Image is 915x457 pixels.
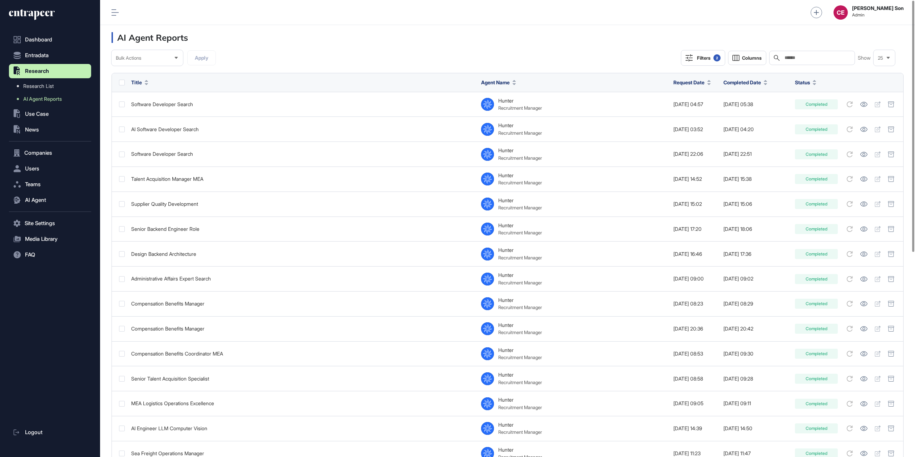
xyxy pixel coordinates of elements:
[498,297,542,303] div: Hunter
[673,79,711,86] button: Request Date
[13,93,91,105] a: AI Agent Reports
[131,401,474,406] div: MEA Logistics Operations Excellence
[795,124,838,134] div: Completed
[498,404,542,410] div: Recruitment Manager
[723,101,788,107] div: [DATE] 05:38
[852,13,904,18] span: Admin
[9,33,91,47] a: Dashboard
[131,251,474,257] div: Design Backend Architecture
[673,251,716,257] div: [DATE] 16:46
[673,451,716,456] div: [DATE] 11:23
[131,376,474,382] div: Senior Talent Acquisition Specialist
[131,79,148,86] button: Title
[673,326,716,332] div: [DATE] 20:36
[673,351,716,357] div: [DATE] 08:53
[498,354,542,360] div: Recruitment Manager
[795,299,838,309] div: Completed
[723,426,788,431] div: [DATE] 14:50
[681,50,725,66] button: Filters2
[498,422,542,428] div: Hunter
[723,301,788,307] div: [DATE] 08:29
[498,429,542,435] div: Recruitment Manager
[795,174,838,184] div: Completed
[673,176,716,182] div: [DATE] 14:52
[112,32,188,43] h3: AI Agent Reports
[742,55,762,61] span: Columns
[9,216,91,230] button: Site Settings
[723,376,788,382] div: [DATE] 09:28
[25,429,43,435] span: Logout
[9,123,91,137] button: News
[131,226,474,232] div: Senior Backend Engineer Role
[131,201,474,207] div: Supplier Quality Development
[9,48,91,63] button: Entradata
[858,55,871,61] span: Show
[673,276,716,282] div: [DATE] 09:00
[498,230,542,235] div: Recruitment Manager
[723,251,788,257] div: [DATE] 17:36
[9,193,91,207] button: AI Agent
[498,447,542,453] div: Hunter
[9,425,91,439] a: Logout
[673,151,716,157] div: [DATE] 22:06
[481,79,510,86] span: Agent Name
[723,451,788,456] div: [DATE] 11:47
[23,83,54,89] span: Research List
[795,349,838,359] div: Completed
[498,180,542,185] div: Recruitment Manager
[498,379,542,385] div: Recruitment Manager
[9,248,91,262] button: FAQ
[723,226,788,232] div: [DATE] 18:06
[723,326,788,332] div: [DATE] 20:42
[498,347,542,353] div: Hunter
[116,55,141,61] span: Bulk Actions
[498,130,542,136] div: Recruitment Manager
[498,329,542,335] div: Recruitment Manager
[498,397,542,403] div: Hunter
[697,54,721,61] div: Filters
[498,148,542,153] div: Hunter
[713,54,721,61] div: 2
[723,79,767,86] button: Completed Date
[131,276,474,282] div: Administrative Affairs Expert Search
[795,79,810,86] span: Status
[131,326,474,332] div: Compensation Benefits Manager
[25,197,46,203] span: AI Agent
[795,423,838,433] div: Completed
[131,101,474,107] div: Software Developer Search
[9,232,91,246] button: Media Library
[834,5,848,20] button: CE
[131,426,474,431] div: AI Engineer LLM Computer Vision
[795,224,838,234] div: Completed
[673,201,716,207] div: [DATE] 15:02
[131,79,142,86] span: Title
[673,226,716,232] div: [DATE] 17:20
[673,401,716,406] div: [DATE] 09:05
[23,96,62,102] span: AI Agent Reports
[498,205,542,210] div: Recruitment Manager
[131,301,474,307] div: Compensation Benefits Manager
[673,126,716,132] div: [DATE] 03:52
[795,399,838,409] div: Completed
[498,272,542,278] div: Hunter
[795,249,838,259] div: Completed
[25,111,49,117] span: Use Case
[498,372,542,378] div: Hunter
[795,199,838,209] div: Completed
[723,401,788,406] div: [DATE] 09:11
[25,166,39,172] span: Users
[498,105,542,111] div: Recruitment Manager
[795,149,838,159] div: Completed
[24,150,52,156] span: Companies
[9,64,91,78] button: Research
[878,55,883,61] span: 25
[131,126,474,132] div: AI Software Developer Search
[9,146,91,160] button: Companies
[131,176,474,182] div: Talent Acquisition Manager MEA
[723,201,788,207] div: [DATE] 15:06
[498,98,542,104] div: Hunter
[25,182,41,187] span: Teams
[131,151,474,157] div: Software Developer Search
[723,176,788,182] div: [DATE] 15:38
